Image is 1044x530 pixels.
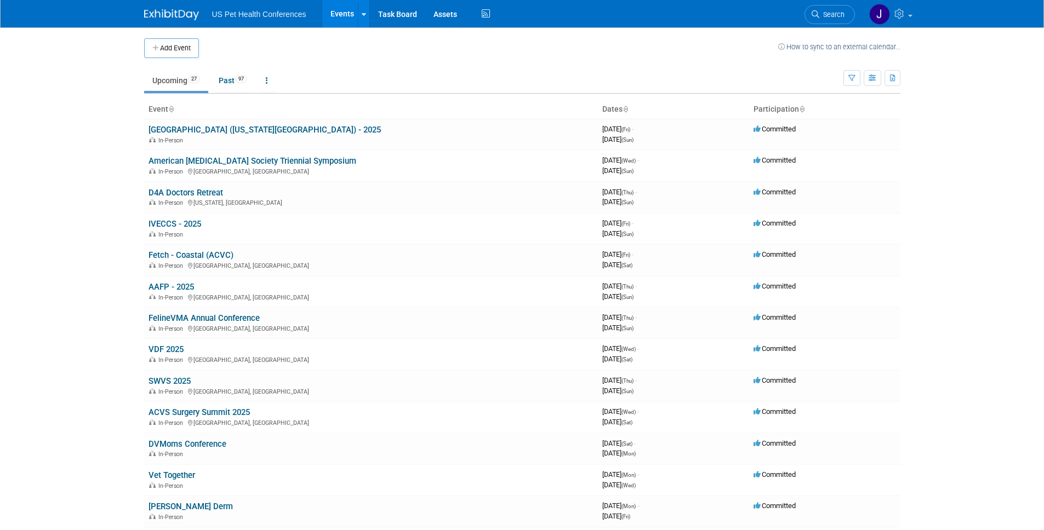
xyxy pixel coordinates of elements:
span: Committed [754,156,796,164]
span: [DATE] [602,125,634,133]
span: (Sat) [621,262,632,268]
img: In-Person Event [149,514,156,519]
span: In-Person [158,168,186,175]
div: [GEOGRAPHIC_DATA], [GEOGRAPHIC_DATA] [149,355,594,364]
span: (Sun) [621,231,634,237]
a: AAFP - 2025 [149,282,194,292]
span: In-Person [158,231,186,238]
span: [DATE] [602,156,639,164]
img: ExhibitDay [144,9,199,20]
img: In-Person Event [149,294,156,299]
a: Sort by Start Date [623,105,628,113]
span: [DATE] [602,387,634,395]
span: (Mon) [621,451,636,457]
span: [DATE] [602,481,636,489]
img: In-Person Event [149,419,156,425]
span: (Sun) [621,168,634,174]
img: In-Person Event [149,482,156,488]
span: US Pet Health Conferences [212,10,306,19]
img: In-Person Event [149,231,156,237]
span: 27 [188,75,200,83]
a: IVECCS - 2025 [149,219,201,229]
span: Committed [754,125,796,133]
a: Search [805,5,855,24]
span: - [637,344,639,353]
span: 97 [235,75,247,83]
span: Committed [754,407,796,416]
span: (Wed) [621,158,636,164]
span: [DATE] [602,324,634,332]
span: (Mon) [621,503,636,509]
a: Fetch - Coastal (ACVC) [149,250,233,260]
span: - [635,282,637,290]
span: (Sat) [621,356,632,362]
span: [DATE] [602,188,637,196]
span: [DATE] [602,344,639,353]
span: Committed [754,470,796,479]
span: (Fri) [621,252,630,258]
a: [GEOGRAPHIC_DATA] ([US_STATE][GEOGRAPHIC_DATA]) - 2025 [149,125,381,135]
span: [DATE] [602,502,639,510]
span: In-Person [158,482,186,489]
span: (Wed) [621,409,636,415]
span: - [637,470,639,479]
span: In-Person [158,294,186,301]
img: In-Person Event [149,168,156,174]
span: [DATE] [602,135,634,143]
a: DVMoms Conference [149,439,226,449]
img: Jessica Ocampo [869,4,890,25]
span: (Wed) [621,482,636,488]
span: Committed [754,313,796,321]
span: - [632,219,634,227]
div: [GEOGRAPHIC_DATA], [GEOGRAPHIC_DATA] [149,324,594,332]
span: (Fri) [621,126,630,132]
span: In-Person [158,388,186,395]
span: Committed [754,282,796,290]
span: [DATE] [602,198,634,206]
span: - [634,439,636,447]
span: - [632,125,634,133]
span: Committed [754,219,796,227]
th: Event [144,100,598,119]
span: [DATE] [602,282,637,290]
span: - [637,407,639,416]
img: In-Person Event [149,451,156,456]
span: [DATE] [602,418,632,426]
span: - [632,250,634,258]
span: In-Person [158,262,186,269]
img: In-Person Event [149,262,156,268]
th: Participation [749,100,900,119]
div: [GEOGRAPHIC_DATA], [GEOGRAPHIC_DATA] [149,166,594,175]
span: In-Person [158,451,186,458]
span: (Wed) [621,346,636,352]
span: (Sat) [621,419,632,425]
a: FelineVMA Annual Conference [149,313,260,323]
span: (Thu) [621,189,634,195]
span: (Thu) [621,378,634,384]
div: [US_STATE], [GEOGRAPHIC_DATA] [149,198,594,206]
span: [DATE] [602,313,637,321]
div: [GEOGRAPHIC_DATA], [GEOGRAPHIC_DATA] [149,387,594,395]
span: Committed [754,250,796,258]
span: - [635,188,637,196]
span: [DATE] [602,470,639,479]
a: ACVS Surgery Summit 2025 [149,407,250,417]
span: In-Person [158,199,186,206]
img: In-Person Event [149,199,156,205]
span: (Thu) [621,284,634,290]
span: (Mon) [621,472,636,478]
div: [GEOGRAPHIC_DATA], [GEOGRAPHIC_DATA] [149,418,594,427]
a: D4A Doctors Retreat [149,188,223,198]
span: - [635,313,637,321]
span: [DATE] [602,355,632,363]
span: [DATE] [602,292,634,301]
div: [GEOGRAPHIC_DATA], [GEOGRAPHIC_DATA] [149,261,594,269]
span: In-Person [158,137,186,144]
span: (Sun) [621,294,634,300]
img: In-Person Event [149,137,156,142]
a: [PERSON_NAME] Derm [149,502,233,511]
span: Committed [754,439,796,447]
span: [DATE] [602,439,636,447]
span: (Sun) [621,199,634,205]
a: Sort by Participation Type [799,105,805,113]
